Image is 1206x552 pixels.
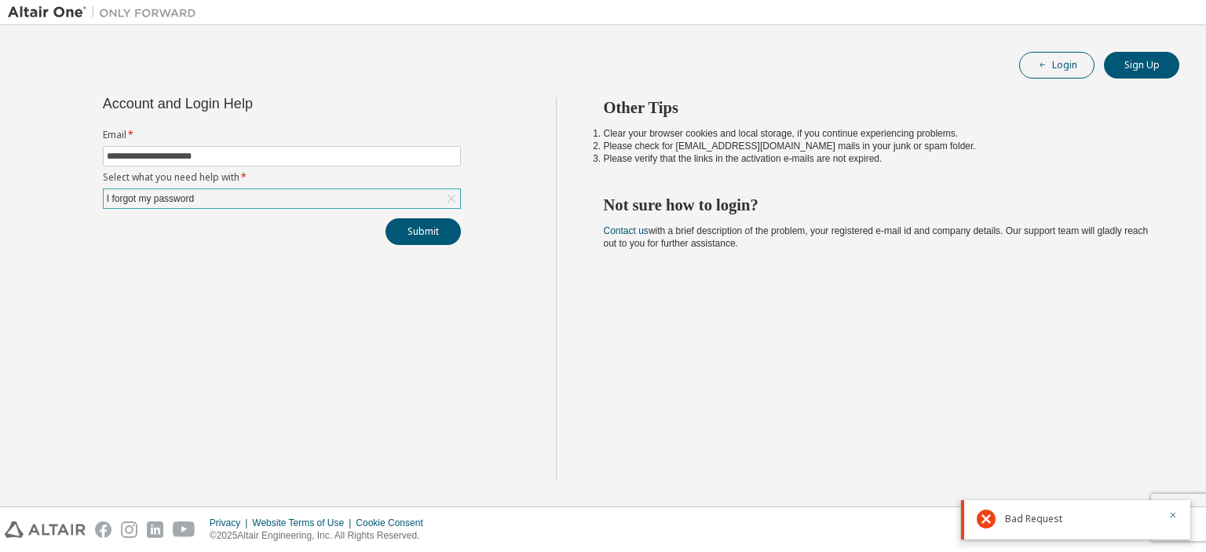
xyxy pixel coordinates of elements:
label: Select what you need help with [103,171,461,184]
div: Cookie Consent [356,517,432,529]
label: Email [103,129,461,141]
h2: Other Tips [604,97,1152,118]
button: Submit [386,218,461,245]
p: © 2025 Altair Engineering, Inc. All Rights Reserved. [210,529,433,543]
img: Altair One [8,5,204,20]
div: I forgot my password [104,190,196,207]
h2: Not sure how to login? [604,195,1152,215]
div: Website Terms of Use [252,517,356,529]
img: altair_logo.svg [5,521,86,538]
li: Please check for [EMAIL_ADDRESS][DOMAIN_NAME] mails in your junk or spam folder. [604,140,1152,152]
img: linkedin.svg [147,521,163,538]
img: facebook.svg [95,521,111,538]
span: with a brief description of the problem, your registered e-mail id and company details. Our suppo... [604,225,1149,249]
div: Account and Login Help [103,97,389,110]
div: I forgot my password [104,189,460,208]
button: Login [1019,52,1095,79]
a: Contact us [604,225,649,236]
li: Please verify that the links in the activation e-mails are not expired. [604,152,1152,165]
li: Clear your browser cookies and local storage, if you continue experiencing problems. [604,127,1152,140]
span: Bad Request [1005,513,1062,525]
div: Privacy [210,517,252,529]
img: youtube.svg [173,521,196,538]
button: Sign Up [1104,52,1179,79]
img: instagram.svg [121,521,137,538]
